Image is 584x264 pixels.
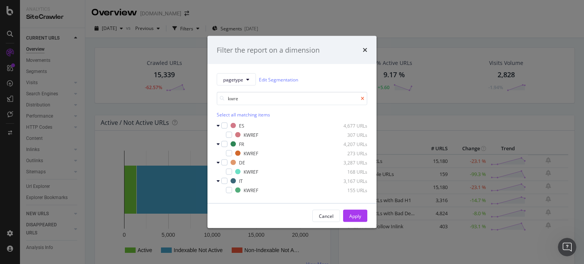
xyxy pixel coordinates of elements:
[244,168,258,175] div: KWREF
[244,150,258,156] div: KWREF
[330,141,367,147] div: 4,207 URLs
[349,213,361,219] div: Apply
[558,238,576,256] iframe: Intercom live chat
[312,210,340,222] button: Cancel
[244,187,258,193] div: KWREF
[217,45,320,55] div: Filter the report on a dimension
[330,122,367,129] div: 4,677 URLs
[217,73,256,86] button: pagetype
[330,159,367,166] div: 3,287 URLs
[330,150,367,156] div: 273 URLs
[244,131,258,138] div: KWREF
[223,76,243,83] span: pagetype
[330,178,367,184] div: 3,167 URLs
[239,122,244,129] div: ES
[217,92,367,105] input: Search
[239,178,243,184] div: IT
[239,141,244,147] div: FR
[363,45,367,55] div: times
[239,159,245,166] div: DE
[259,75,298,83] a: Edit Segmentation
[330,168,367,175] div: 168 URLs
[207,36,377,228] div: modal
[330,187,367,193] div: 155 URLs
[319,213,333,219] div: Cancel
[217,111,367,118] div: Select all matching items
[330,131,367,138] div: 307 URLs
[343,210,367,222] button: Apply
